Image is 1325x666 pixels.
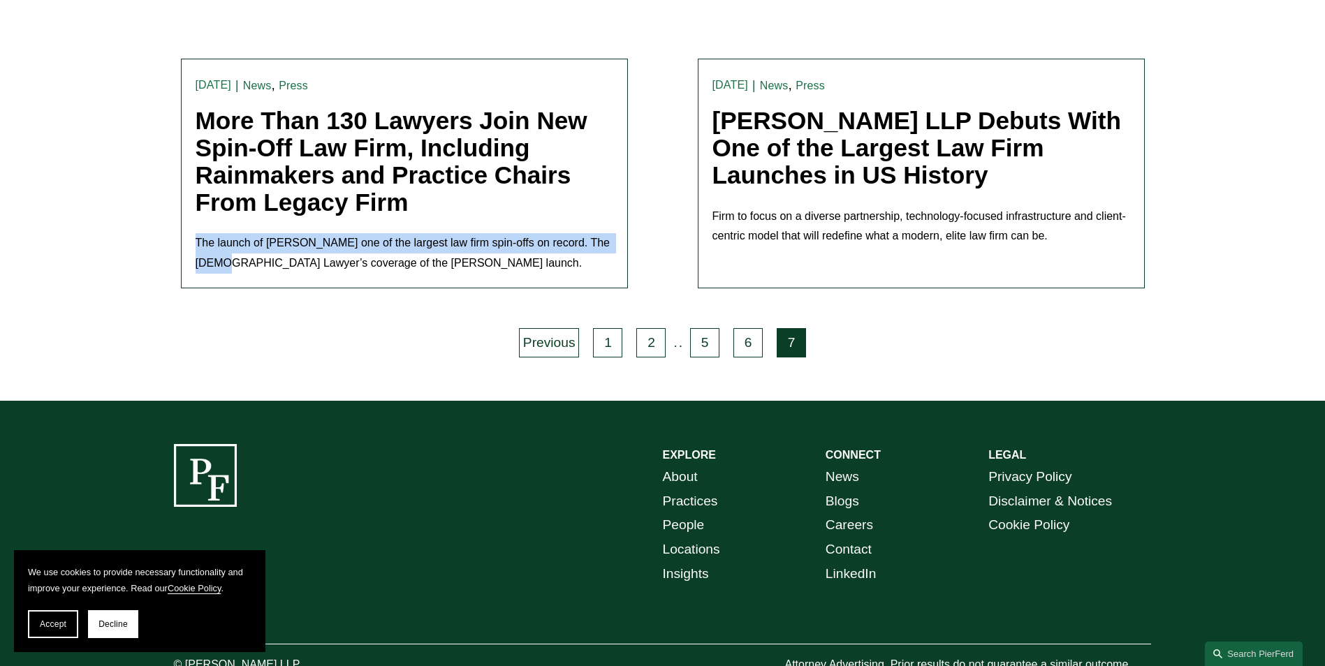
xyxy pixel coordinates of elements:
a: Careers [826,513,873,538]
span: Accept [40,619,66,629]
a: Privacy Policy [988,465,1071,489]
a: 1 [593,328,622,357]
a: News [760,80,789,91]
a: Blogs [826,489,859,514]
a: Insights [663,562,709,586]
a: Press [279,80,308,91]
section: Cookie banner [14,550,265,652]
a: 5 [690,328,719,357]
a: Cookie Policy [168,583,221,593]
a: Practices [663,489,718,514]
p: Firm to focus on a diverse partnership, technology-focused infrastructure and client-centric mode... [712,207,1130,247]
a: 2 [636,328,666,357]
span: , [271,77,274,92]
a: Disclaimer & Notices [988,489,1112,514]
a: 7 [777,328,806,357]
a: Cookie Policy [988,513,1069,538]
strong: CONNECT [826,449,881,461]
a: Contact [826,538,872,562]
time: [DATE] [712,80,748,91]
a: Press [796,80,825,91]
a: News [243,80,272,91]
a: About [663,465,698,489]
time: [DATE] [196,80,231,91]
a: [PERSON_NAME] LLP Debuts With One of the Largest Law Firm Launches in US History [712,107,1122,188]
a: LinkedIn [826,562,877,586]
a: 6 [733,328,763,357]
strong: EXPLORE [663,449,716,461]
button: Accept [28,610,78,638]
a: Locations [663,538,720,562]
a: More Than 130 Lawyers Join New Spin-Off Law Firm, Including Rainmakers and Practice Chairs From L... [196,107,587,215]
a: Search this site [1205,642,1303,666]
a: News [826,465,859,489]
p: We use cookies to provide necessary functionality and improve your experience. Read our . [28,564,251,596]
span: , [788,77,791,92]
strong: LEGAL [988,449,1026,461]
a: People [663,513,705,538]
a: Previous [519,328,580,357]
p: The launch of [PERSON_NAME] one of the largest law firm spin-offs on record. The [DEMOGRAPHIC_DAT... [196,233,613,274]
button: Decline [88,610,138,638]
span: Decline [98,619,128,629]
